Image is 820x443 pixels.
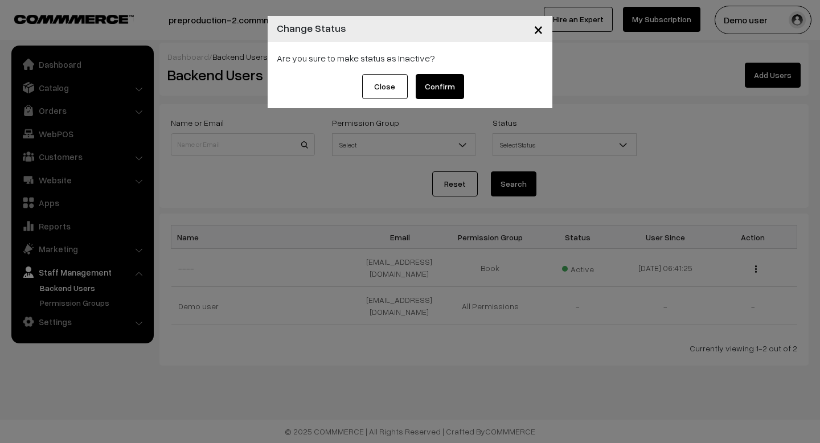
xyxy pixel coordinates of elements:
div: Are you sure to make status as Inactive? [277,51,543,65]
span: × [534,18,543,39]
button: Close [362,74,408,99]
button: Confirm [416,74,464,99]
button: Close [524,11,552,47]
h4: Change Status [277,20,346,36]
